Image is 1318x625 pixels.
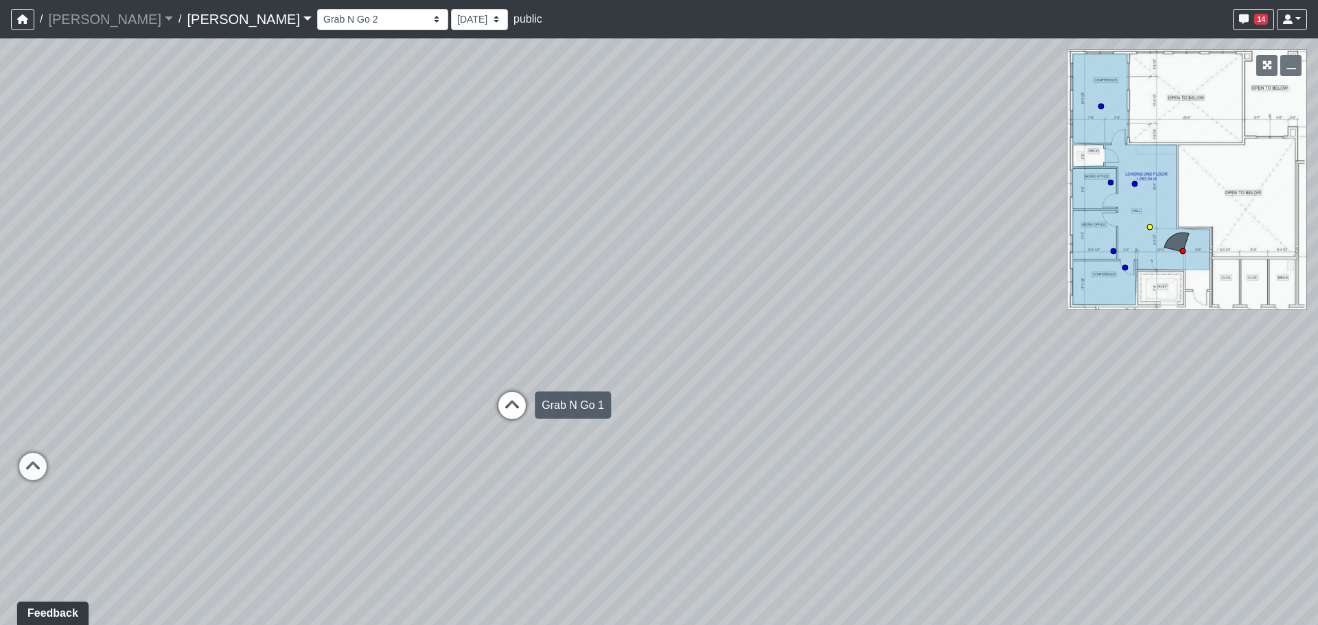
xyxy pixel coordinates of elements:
[173,5,187,33] span: /
[48,5,173,33] a: [PERSON_NAME]
[1233,9,1274,30] button: 14
[34,5,48,33] span: /
[535,392,611,419] div: Grab N Go 1
[513,13,542,25] span: public
[1254,14,1268,25] span: 14
[187,5,312,33] a: [PERSON_NAME]
[10,598,91,625] iframe: Ybug feedback widget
